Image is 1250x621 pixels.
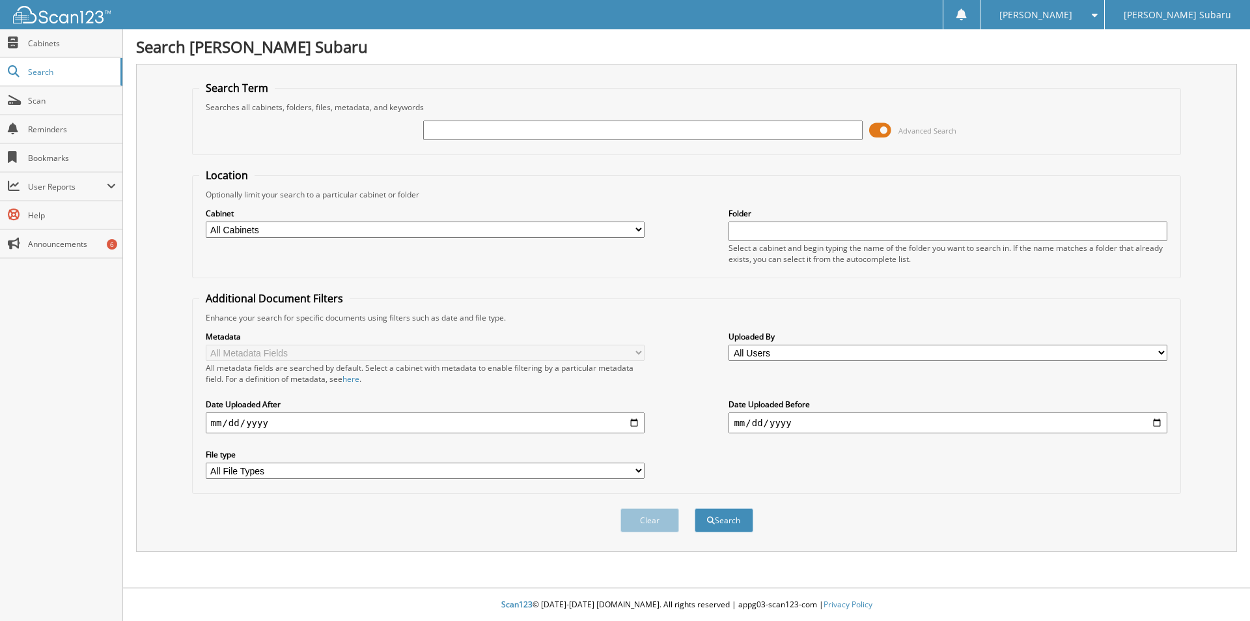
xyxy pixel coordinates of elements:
[206,399,645,410] label: Date Uploaded After
[28,210,116,221] span: Help
[501,599,533,610] span: Scan123
[342,373,359,384] a: here
[13,6,111,23] img: scan123-logo-white.svg
[107,239,117,250] div: 6
[206,362,645,384] div: All metadata fields are searched by default. Select a cabinet with metadata to enable filtering b...
[999,11,1072,19] span: [PERSON_NAME]
[729,331,1167,342] label: Uploaded By
[199,81,275,95] legend: Search Term
[898,126,956,136] span: Advanced Search
[28,152,116,164] span: Bookmarks
[123,589,1250,621] div: © [DATE]-[DATE] [DOMAIN_NAME]. All rights reserved | appg03-scan123-com |
[28,95,116,106] span: Scan
[28,66,114,78] span: Search
[206,412,645,433] input: start
[729,399,1167,410] label: Date Uploaded Before
[206,331,645,342] label: Metadata
[28,38,116,49] span: Cabinets
[1124,11,1231,19] span: [PERSON_NAME] Subaru
[28,238,116,250] span: Announcements
[729,208,1167,219] label: Folder
[695,508,753,532] button: Search
[28,181,107,192] span: User Reports
[206,449,645,460] label: File type
[199,189,1174,200] div: Optionally limit your search to a particular cabinet or folder
[28,124,116,135] span: Reminders
[620,508,679,532] button: Clear
[199,102,1174,113] div: Searches all cabinets, folders, files, metadata, and keywords
[1185,558,1250,621] iframe: Chat Widget
[136,36,1237,57] h1: Search [PERSON_NAME] Subaru
[824,599,872,610] a: Privacy Policy
[729,242,1167,265] div: Select a cabinet and begin typing the name of the folder you want to search in. If the name match...
[206,208,645,219] label: Cabinet
[199,291,350,306] legend: Additional Document Filters
[729,412,1167,433] input: end
[199,312,1174,323] div: Enhance your search for specific documents using filters such as date and file type.
[199,168,255,182] legend: Location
